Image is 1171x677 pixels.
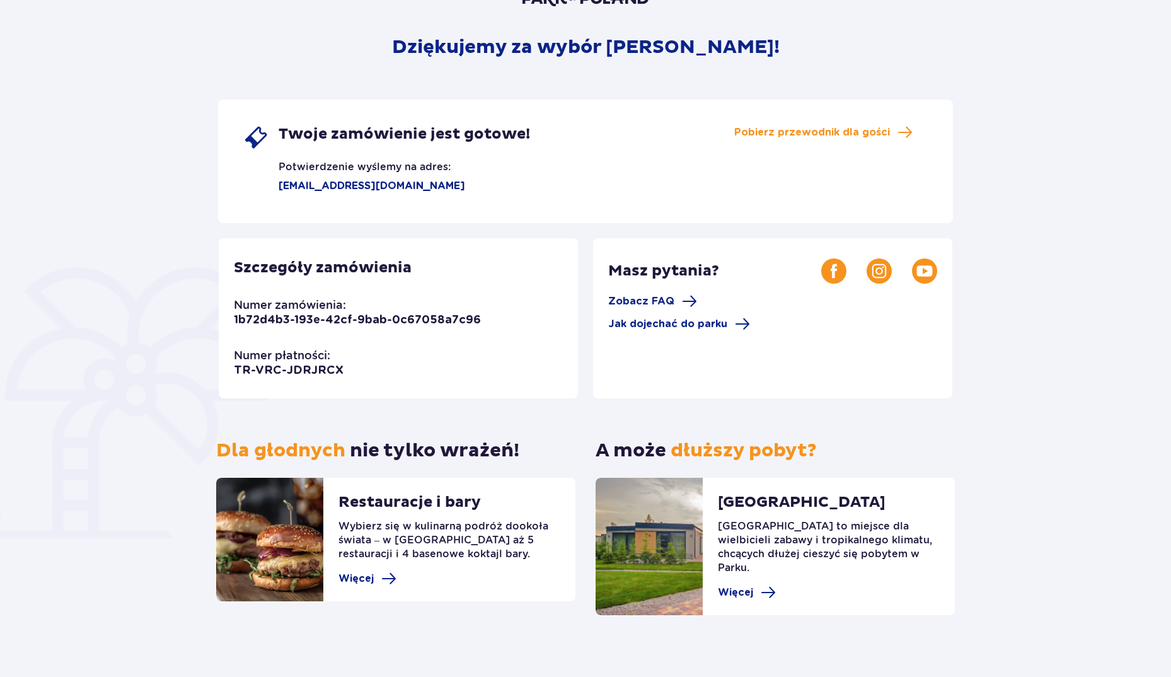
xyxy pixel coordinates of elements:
a: Więcej [718,585,776,600]
p: Wybierz się w kulinarną podróż dookoła świata – w [GEOGRAPHIC_DATA] aż 5 restauracji i 4 basenowe... [338,519,560,571]
p: Szczegóły zamówienia [234,258,412,277]
p: Masz pytania? [608,262,821,281]
img: Facebook [821,258,846,284]
span: Jak dojechać do parku [608,317,727,331]
p: TR-VRC-JDRJRCX [234,363,343,378]
p: Dziękujemy za wybór [PERSON_NAME]! [392,35,780,59]
a: Więcej [338,571,396,586]
a: Jak dojechać do parku [608,316,750,332]
span: Zobacz FAQ [608,294,674,308]
span: Więcej [718,586,753,599]
p: Restauracje i bary [338,493,481,519]
p: [EMAIL_ADDRESS][DOMAIN_NAME] [243,179,465,193]
span: Więcej [338,572,374,586]
img: Suntago Village [596,478,703,615]
img: restaurants [216,478,323,601]
span: Pobierz przewodnik dla gości [734,125,890,139]
span: Dla głodnych [216,439,345,462]
p: [GEOGRAPHIC_DATA] [718,493,885,519]
span: dłuższy pobyt? [671,439,817,462]
img: single ticket icon [243,125,268,150]
span: Twoje zamówienie jest gotowe! [279,125,530,144]
p: nie tylko wrażeń! [216,439,519,463]
a: Zobacz FAQ [608,294,697,309]
p: Numer zamówienia: [234,298,346,313]
p: Potwierdzenie wyślemy na adres: [243,150,451,174]
a: Pobierz przewodnik dla gości [734,125,913,140]
p: A może [596,439,817,463]
img: Instagram [867,258,892,284]
img: Youtube [912,258,937,284]
p: Numer płatności: [234,348,330,363]
p: [GEOGRAPHIC_DATA] to miejsce dla wielbicieli zabawy i tropikalnego klimatu, chcących dłużej ciesz... [718,519,940,585]
p: 1b72d4b3-193e-42cf-9bab-0c67058a7c96 [234,313,481,328]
